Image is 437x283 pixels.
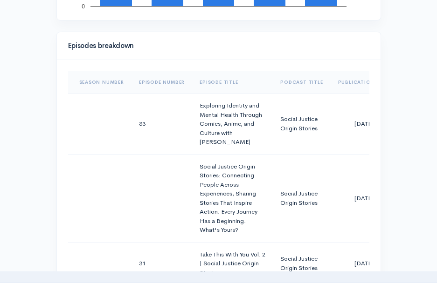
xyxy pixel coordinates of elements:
[331,94,397,155] td: [DATE]
[331,71,397,94] th: Sort column
[192,94,273,155] td: Exploring Identity and Mental Health Through Comics, Anime, and Culture with [PERSON_NAME]
[68,71,132,94] th: Sort column
[273,154,330,242] td: Social Justice Origin Stories
[132,71,192,94] th: Sort column
[192,154,273,242] td: Social Justice Origin Stories: Connecting People Across Experiences, Sharing Stories That Inspire...
[273,94,330,155] td: Social Justice Origin Stories
[331,154,397,242] td: [DATE]
[273,71,330,94] th: Sort column
[192,71,273,94] th: Sort column
[132,94,192,155] td: 33
[82,3,85,10] text: 0
[68,42,364,50] h4: Episodes breakdown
